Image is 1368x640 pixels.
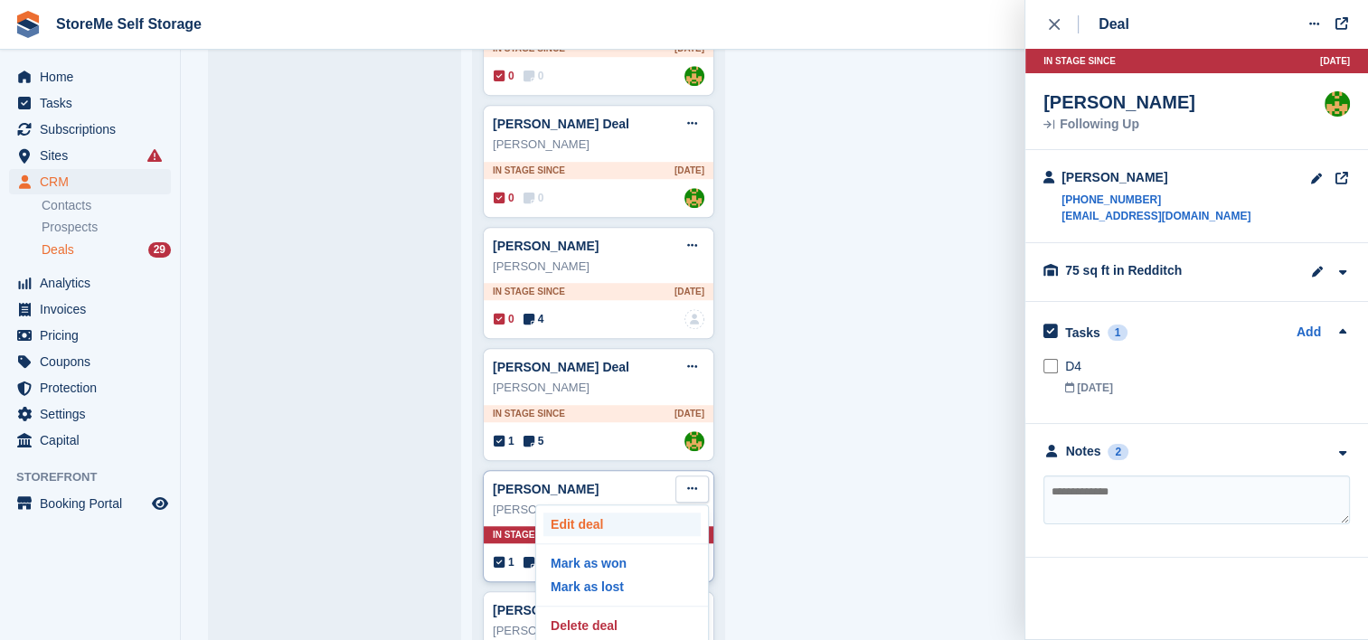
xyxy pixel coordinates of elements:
[1043,118,1195,131] div: Following Up
[9,270,171,296] a: menu
[493,258,704,276] div: [PERSON_NAME]
[16,468,180,486] span: Storefront
[1065,348,1350,405] a: D4 [DATE]
[1065,357,1350,376] div: D4
[1043,91,1195,113] div: [PERSON_NAME]
[9,296,171,322] a: menu
[524,190,544,206] span: 0
[1061,168,1250,187] div: [PERSON_NAME]
[49,9,209,39] a: StoreMe Self Storage
[40,64,148,89] span: Home
[684,66,704,86] img: StorMe
[9,323,171,348] a: menu
[494,554,514,570] span: 1
[675,164,704,177] span: [DATE]
[42,218,171,237] a: Prospects
[42,219,98,236] span: Prospects
[493,603,629,617] a: [PERSON_NAME] Deal
[40,90,148,116] span: Tasks
[543,513,701,536] a: Edit deal
[493,622,704,640] div: [PERSON_NAME]
[684,431,704,451] img: StorMe
[493,379,704,397] div: [PERSON_NAME]
[1061,192,1250,208] a: [PHONE_NUMBER]
[675,285,704,298] span: [DATE]
[493,285,565,298] span: In stage since
[9,90,171,116] a: menu
[14,11,42,38] img: stora-icon-8386f47178a22dfd0bd8f6a31ec36ba5ce8667c1dd55bd0f319d3a0aa187defe.svg
[524,433,544,449] span: 5
[9,169,171,194] a: menu
[524,311,544,327] span: 4
[40,491,148,516] span: Booking Portal
[1320,54,1350,68] span: [DATE]
[684,309,704,329] img: deal-assignee-blank
[1297,323,1321,344] a: Add
[1108,325,1128,341] div: 1
[40,428,148,453] span: Capital
[42,240,171,259] a: Deals 29
[524,554,544,570] span: 2
[40,270,148,296] span: Analytics
[493,360,629,374] a: [PERSON_NAME] Deal
[9,375,171,400] a: menu
[40,349,148,374] span: Coupons
[149,493,171,514] a: Preview store
[493,117,629,131] a: [PERSON_NAME] Deal
[1043,54,1116,68] span: In stage since
[493,164,565,177] span: In stage since
[40,375,148,400] span: Protection
[493,136,704,154] div: [PERSON_NAME]
[494,190,514,206] span: 0
[543,551,701,575] a: Mark as won
[543,614,701,637] a: Delete deal
[684,188,704,208] img: StorMe
[40,117,148,142] span: Subscriptions
[493,501,704,519] div: [PERSON_NAME]
[1065,261,1246,280] div: 75 sq ft in Redditch
[1061,208,1250,224] a: [EMAIL_ADDRESS][DOMAIN_NAME]
[494,433,514,449] span: 1
[1325,91,1350,117] img: StorMe
[9,117,171,142] a: menu
[42,241,74,259] span: Deals
[40,323,148,348] span: Pricing
[494,311,514,327] span: 0
[9,428,171,453] a: menu
[40,169,148,194] span: CRM
[524,68,544,84] span: 0
[1066,442,1101,461] div: Notes
[543,575,701,598] a: Mark as lost
[1099,14,1129,35] div: Deal
[675,407,704,420] span: [DATE]
[148,242,171,258] div: 29
[9,143,171,168] a: menu
[9,401,171,427] a: menu
[42,197,171,214] a: Contacts
[9,64,171,89] a: menu
[1065,325,1100,341] h2: Tasks
[40,296,148,322] span: Invoices
[493,482,599,496] a: [PERSON_NAME]
[1065,380,1350,396] div: [DATE]
[147,148,162,163] i: Smart entry sync failures have occurred
[493,528,565,541] span: In stage since
[9,491,171,516] a: menu
[40,401,148,427] span: Settings
[494,68,514,84] span: 0
[493,407,565,420] span: In stage since
[40,143,148,168] span: Sites
[493,239,599,253] a: [PERSON_NAME]
[9,349,171,374] a: menu
[1108,444,1128,460] div: 2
